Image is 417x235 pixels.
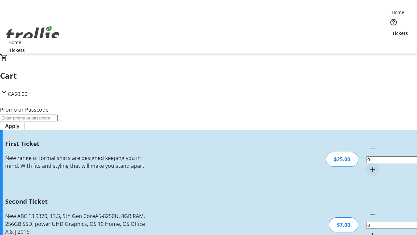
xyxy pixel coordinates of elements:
span: Apply [5,122,20,130]
a: Tickets [387,30,413,37]
a: Home [387,9,408,16]
h3: Second Ticket [5,197,148,206]
button: Increment by one [366,163,379,176]
div: $25.00 [326,152,358,167]
img: Orient E2E Organization 9Wih13prlD's Logo [4,19,62,51]
a: Home [4,39,25,46]
span: CA$0.00 [8,90,27,98]
div: New range of formal shirts are designed keeping you in mind. With fits and styling that will make... [5,154,148,170]
button: Cart [387,37,400,50]
span: Home [392,9,404,16]
a: Tickets [4,47,30,54]
span: Home [8,39,21,46]
h3: First Ticket [5,139,148,148]
button: Help [387,16,400,29]
span: Tickets [9,47,25,54]
div: $7.00 [329,217,358,232]
span: Tickets [392,30,408,37]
